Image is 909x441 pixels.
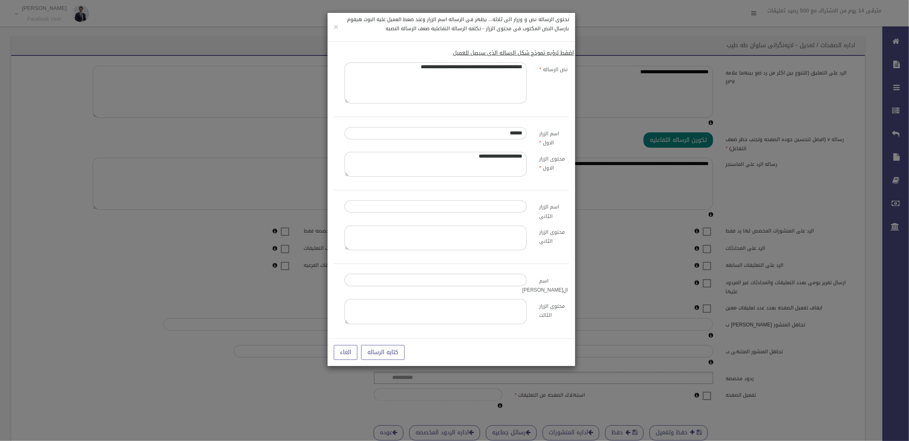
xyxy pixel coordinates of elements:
label: محتوى الزرار الثالت [533,299,574,320]
label: نص الرساله [533,62,574,74]
button: Close [334,23,338,31]
label: محتوى الزرار الاول [533,152,574,173]
button: الغاء [334,345,357,360]
a: اضفط لرؤيه نموذج شكل الرساله الذى سيصل للعميل [453,48,574,58]
button: كتابه الرساله [361,345,405,360]
span: × [334,19,338,35]
label: اسم الزرار الاول [533,127,574,148]
h6: تحتوى الرساله نص و وزرار الى ثلاثه... يظهر فى الرساله اسم الزرار وعند ضعط العميل عليه البوت هيقوم... [334,15,569,33]
label: محتوى الزرار الثانى [533,225,574,246]
label: اسم ال[PERSON_NAME] [533,274,574,295]
label: اسم الزرار الثانى [533,200,574,221]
